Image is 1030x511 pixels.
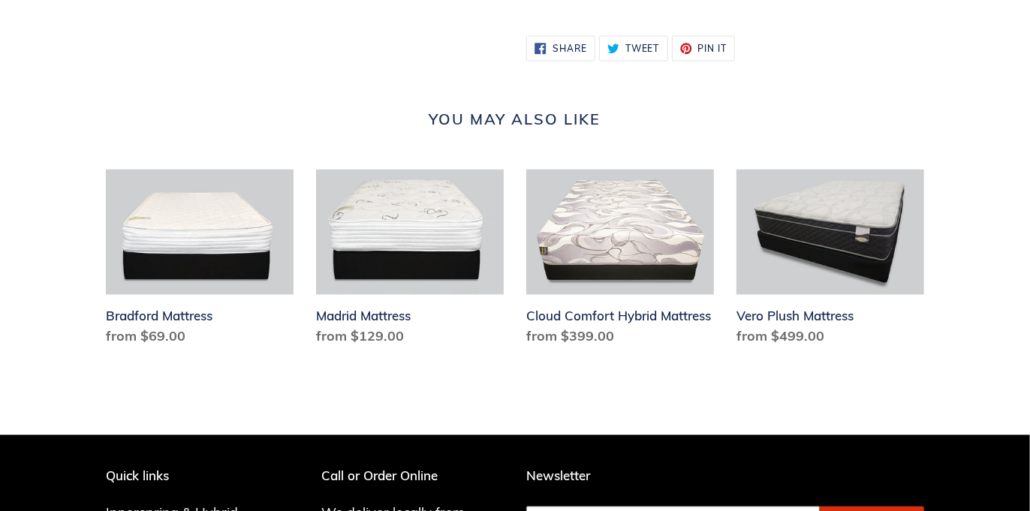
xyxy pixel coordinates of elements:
span: Share [553,44,587,53]
span: Tweet [625,44,660,53]
span: Pin it [698,44,727,53]
a: Cloud Comfort Hybrid Mattress [526,170,714,353]
a: Madrid Mattress [316,170,504,353]
a: Bradford Mattress [106,170,294,353]
p: Call or Order Online [322,469,504,484]
h2: You may also like [106,110,924,128]
p: Newsletter [526,469,924,484]
a: Vero Plush Mattress [736,170,924,353]
p: Quick links [106,469,261,484]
